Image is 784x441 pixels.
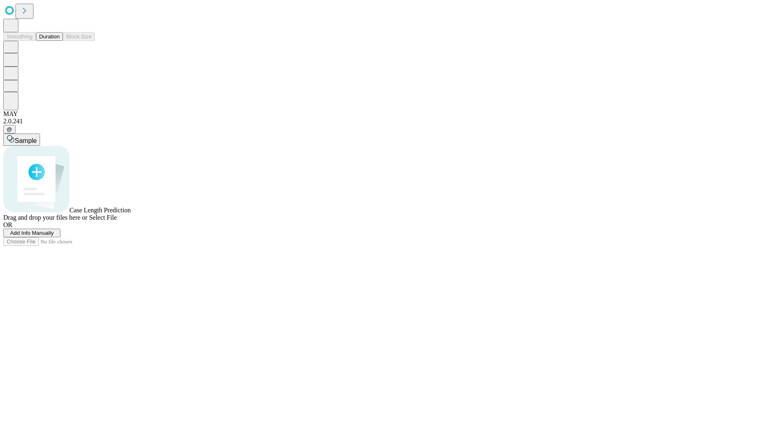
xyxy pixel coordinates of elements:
[3,125,16,134] button: @
[3,229,60,237] button: Add Info Manually
[7,126,12,132] span: @
[10,230,54,236] span: Add Info Manually
[69,207,131,214] span: Case Length Prediction
[3,110,781,118] div: MAY
[3,221,12,228] span: OR
[89,214,117,221] span: Select File
[36,32,63,41] button: Duration
[63,32,95,41] button: Block Size
[3,134,40,146] button: Sample
[3,32,36,41] button: Smoothing
[3,118,781,125] div: 2.0.241
[15,137,37,144] span: Sample
[3,214,87,221] span: Drag and drop your files here or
